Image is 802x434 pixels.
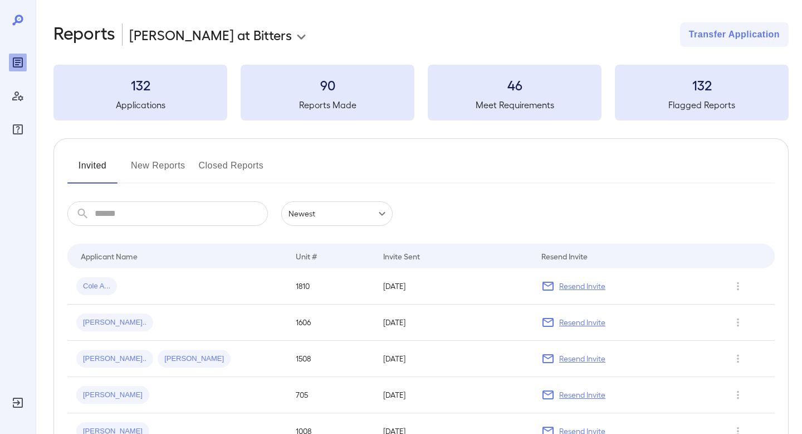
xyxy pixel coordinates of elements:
[81,249,138,263] div: Applicant Name
[9,120,27,138] div: FAQ
[53,65,789,120] summary: 132Applications90Reports Made46Meet Requirements132Flagged Reports
[129,26,292,44] p: [PERSON_NAME] at Bitters
[287,268,375,305] td: 1810
[53,22,115,47] h2: Reports
[729,314,747,331] button: Row Actions
[131,157,185,184] button: New Reports
[428,98,601,112] h5: Meet Requirements
[9,394,27,412] div: Log Out
[559,353,605,364] p: Resend Invite
[76,390,149,401] span: [PERSON_NAME]
[67,157,118,184] button: Invited
[428,76,601,94] h3: 46
[541,249,588,263] div: Resend Invite
[9,87,27,105] div: Manage Users
[199,157,264,184] button: Closed Reports
[680,22,789,47] button: Transfer Application
[729,350,747,368] button: Row Actions
[287,377,375,413] td: 705
[9,54,27,71] div: Reports
[383,249,420,263] div: Invite Sent
[615,98,789,112] h5: Flagged Reports
[76,317,153,328] span: [PERSON_NAME]..
[53,98,227,112] h5: Applications
[374,305,532,341] td: [DATE]
[53,76,227,94] h3: 132
[374,268,532,305] td: [DATE]
[241,98,414,112] h5: Reports Made
[241,76,414,94] h3: 90
[729,277,747,295] button: Row Actions
[615,76,789,94] h3: 132
[559,317,605,328] p: Resend Invite
[729,386,747,404] button: Row Actions
[374,341,532,377] td: [DATE]
[559,281,605,292] p: Resend Invite
[287,305,375,341] td: 1606
[76,281,117,292] span: Cole A...
[374,377,532,413] td: [DATE]
[76,354,153,364] span: [PERSON_NAME]..
[296,249,317,263] div: Unit #
[281,201,393,226] div: Newest
[287,341,375,377] td: 1508
[559,389,605,401] p: Resend Invite
[158,354,231,364] span: [PERSON_NAME]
